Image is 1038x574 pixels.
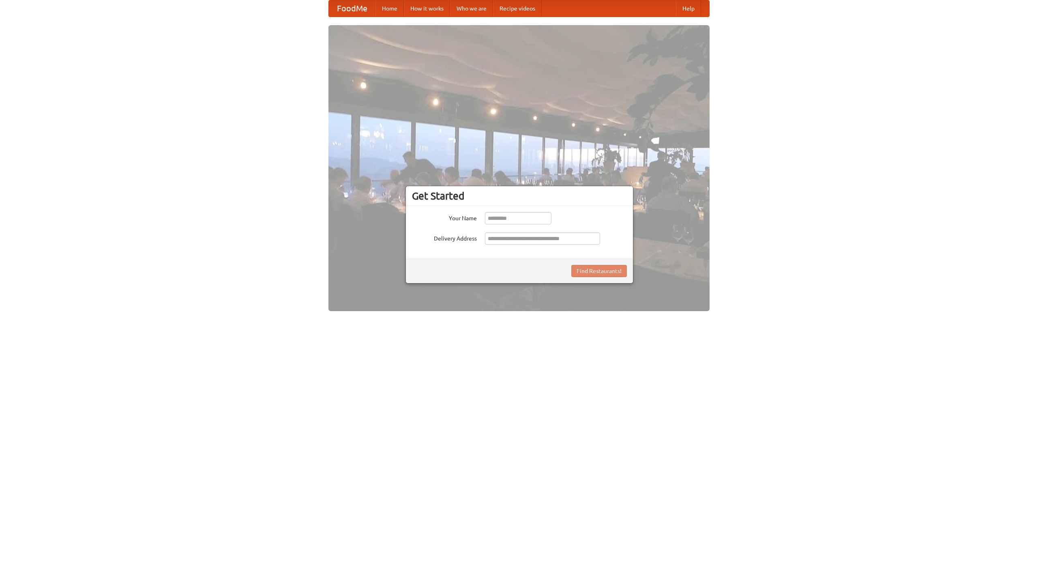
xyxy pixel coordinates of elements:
a: How it works [404,0,450,17]
a: Who we are [450,0,493,17]
a: Help [676,0,701,17]
a: Recipe videos [493,0,542,17]
label: Delivery Address [412,232,477,243]
button: Find Restaurants! [571,265,627,277]
label: Your Name [412,212,477,222]
a: Home [375,0,404,17]
h3: Get Started [412,190,627,202]
a: FoodMe [329,0,375,17]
